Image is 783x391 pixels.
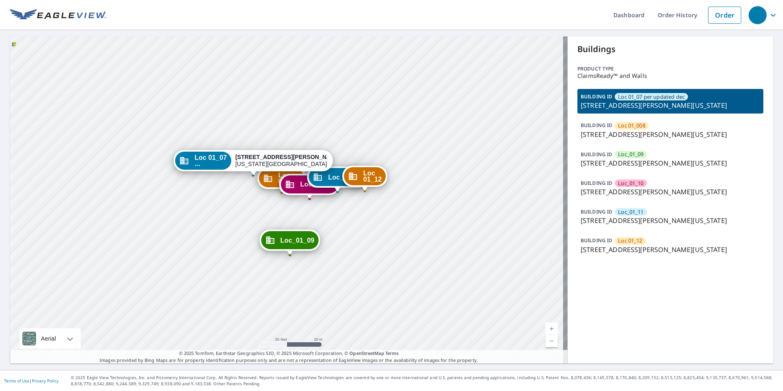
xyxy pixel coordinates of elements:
span: Loc 01_008 [618,122,645,130]
p: [STREET_ADDRESS][PERSON_NAME][US_STATE] [581,100,760,110]
a: Current Level 19, Zoom In [545,323,558,335]
span: Loc 01_07 per updated dec [618,93,685,101]
span: Loc_01_10 [618,180,643,187]
p: [STREET_ADDRESS][PERSON_NAME][US_STATE] [581,187,760,197]
p: © 2025 Eagle View Technologies, Inc. and Pictometry International Corp. All Rights Reserved. Repo... [71,375,779,387]
div: Aerial [20,328,81,349]
span: Loc 01_008 [278,172,300,184]
div: Dropped pin, building Loc_01_10, Commercial property, 857 W Moreno Ave Colorado Springs, CO 80905 [279,174,340,199]
a: Terms [385,350,399,356]
p: BUILDING ID [581,151,612,158]
p: [STREET_ADDRESS][PERSON_NAME][US_STATE] [581,158,760,168]
div: Dropped pin, building Loc_01_11, Commercial property, 855 W Moreno Ave Colorado Springs, CO 80905 [307,166,368,192]
span: Loc_01_11 [328,174,362,180]
img: EV Logo [10,9,106,21]
p: BUILDING ID [581,122,612,129]
span: Loc 01_07 ... [195,155,227,167]
a: Terms of Use [4,378,29,384]
p: Images provided by Bing Maps are for property identification purposes only and are not a represen... [10,350,568,364]
span: © 2025 TomTom, Earthstar Geographics SIO, © 2025 Microsoft Corporation, © [179,350,399,357]
a: Order [708,7,741,24]
a: OpenStreetMap [349,350,384,356]
span: Loc 01_12 [363,170,382,182]
span: Loc_01_11 [618,208,643,216]
p: ClaimsReady™ and Walls [577,73,763,79]
p: Product type [577,65,763,73]
p: BUILDING ID [581,237,612,244]
p: BUILDING ID [581,93,612,100]
span: Loc_01_09 [618,150,643,158]
div: Dropped pin, building Loc_01_09, Commercial property, 869 W Moreno Ave Colorado Springs, CO 80905 [260,230,320,255]
p: Buildings [577,43,763,55]
div: Dropped pin, building Loc 01_008, Commercial property, 861 W Moreno Ave Colorado Springs, CO 80905 [257,168,306,193]
strong: [STREET_ADDRESS][PERSON_NAME] [235,154,341,160]
p: [STREET_ADDRESS][PERSON_NAME][US_STATE] [581,130,760,139]
p: [STREET_ADDRESS][PERSON_NAME][US_STATE] [581,216,760,225]
p: BUILDING ID [581,208,612,215]
span: Loc_01_09 [281,237,315,243]
p: | [4,378,59,383]
div: Dropped pin, building Loc 01_12, Commercial property, 849 W Moreno Ave Colorado Springs, CO 80905 [342,166,387,191]
a: Privacy Policy [32,378,59,384]
div: Aerial [38,328,59,349]
div: Dropped pin, building Loc 01_07 per updated dec, Commercial property, 865 W Moreno Ave Colorado S... [174,150,333,175]
p: [STREET_ADDRESS][PERSON_NAME][US_STATE] [581,245,760,255]
span: Loc_01_10 [300,181,334,187]
span: Loc 01_12 [618,237,642,245]
a: Current Level 19, Zoom Out [545,335,558,347]
p: BUILDING ID [581,180,612,186]
div: [US_STATE][GEOGRAPHIC_DATA] [235,154,327,168]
